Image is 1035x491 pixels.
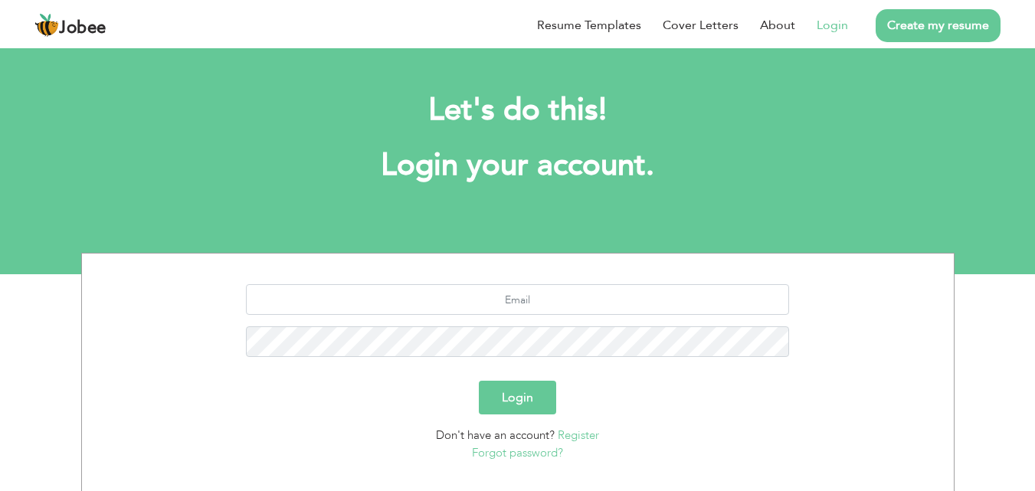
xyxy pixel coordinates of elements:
[537,16,641,34] a: Resume Templates
[817,16,848,34] a: Login
[472,445,563,460] a: Forgot password?
[59,20,106,37] span: Jobee
[34,13,59,38] img: jobee.io
[246,284,789,315] input: Email
[104,90,932,130] h2: Let's do this!
[479,381,556,414] button: Login
[663,16,739,34] a: Cover Letters
[436,427,555,443] span: Don't have an account?
[876,9,1001,42] a: Create my resume
[760,16,795,34] a: About
[558,427,599,443] a: Register
[34,13,106,38] a: Jobee
[104,146,932,185] h1: Login your account.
